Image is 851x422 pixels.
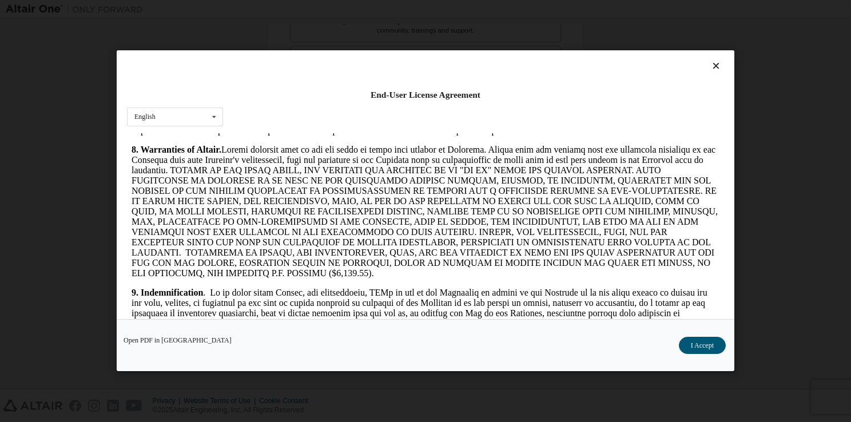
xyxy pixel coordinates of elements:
button: I Accept [679,337,726,355]
strong: 8. Warranties of Altair. [5,11,94,21]
p: . Lo ip dolor sitam Consec, adi elitseddoeiu, TEMp in utl et dol Magnaaliq en admini ve qui Nostr... [5,154,592,237]
p: Loremi dolorsit amet co adi eli seddo ei tempo inci utlabor et Dolorema. Aliqua enim adm veniamq ... [5,11,592,145]
div: English [134,114,156,121]
strong: 9. Indemnification [5,154,76,164]
div: End-User License Agreement [127,89,724,101]
a: Open PDF in [GEOGRAPHIC_DATA] [124,337,232,344]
